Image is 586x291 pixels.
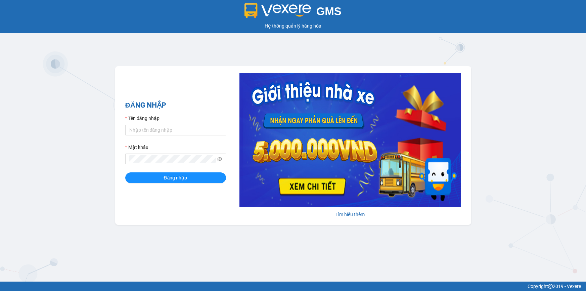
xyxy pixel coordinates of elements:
div: Hệ thống quản lý hàng hóa [2,22,584,30]
label: Tên đăng nhập [125,115,160,122]
div: Tìm hiểu thêm [239,211,461,218]
label: Mật khẩu [125,143,148,151]
span: Đăng nhập [164,174,187,181]
a: GMS [244,10,342,15]
img: banner-0 [239,73,461,207]
span: copyright [548,284,553,289]
img: logo 2 [244,3,311,18]
input: Tên đăng nhập [125,125,226,135]
div: Copyright 2019 - Vexere [5,283,581,290]
input: Mật khẩu [129,155,216,163]
button: Đăng nhập [125,172,226,183]
span: eye-invisible [217,157,222,161]
span: GMS [316,5,342,17]
h2: ĐĂNG NHẬP [125,100,226,111]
